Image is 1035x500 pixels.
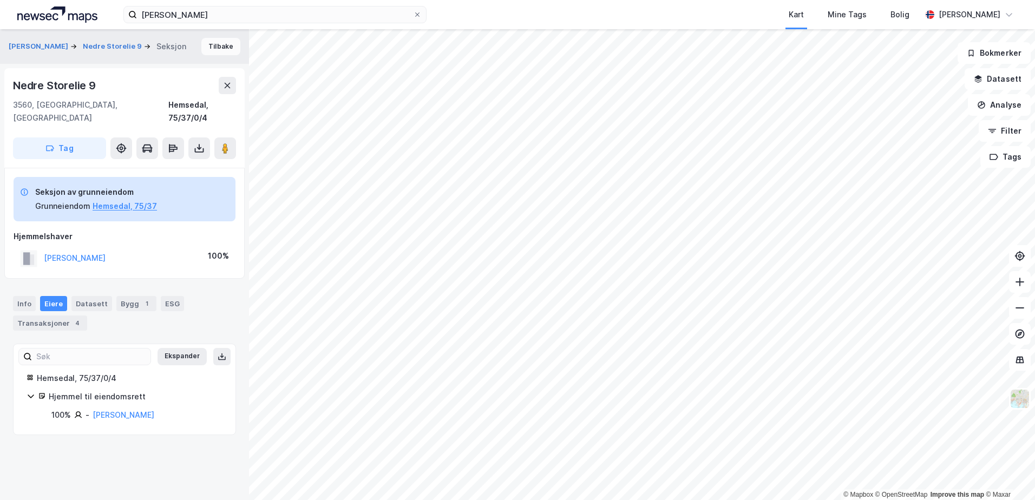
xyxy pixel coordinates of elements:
[968,94,1031,116] button: Analyse
[208,249,229,262] div: 100%
[37,372,222,385] div: Hemsedal, 75/37/0/4
[35,200,90,213] div: Grunneiendom
[13,315,87,331] div: Transaksjoner
[9,41,70,52] button: [PERSON_NAME]
[141,298,152,309] div: 1
[35,186,157,199] div: Seksjon av grunneiendom
[93,200,157,213] button: Hemsedal, 75/37
[828,8,867,21] div: Mine Tags
[890,8,909,21] div: Bolig
[14,230,235,243] div: Hjemmelshaver
[161,296,184,311] div: ESG
[49,390,222,403] div: Hjemmel til eiendomsrett
[931,491,984,498] a: Improve this map
[981,448,1035,500] iframe: Chat Widget
[51,409,71,422] div: 100%
[137,6,413,23] input: Søk på adresse, matrikkel, gårdeiere, leietakere eller personer
[32,348,150,365] input: Søk
[156,40,186,53] div: Seksjon
[71,296,112,311] div: Datasett
[40,296,67,311] div: Eiere
[875,491,928,498] a: OpenStreetMap
[201,38,240,55] button: Tilbake
[13,137,106,159] button: Tag
[86,409,89,422] div: -
[980,146,1031,168] button: Tags
[843,491,873,498] a: Mapbox
[83,41,144,52] button: Nedre Storelie 9
[979,120,1031,142] button: Filter
[13,77,98,94] div: Nedre Storelie 9
[965,68,1031,90] button: Datasett
[168,98,236,124] div: Hemsedal, 75/37/0/4
[72,318,83,328] div: 4
[158,348,207,365] button: Ekspander
[981,448,1035,500] div: Kontrollprogram for chat
[789,8,804,21] div: Kart
[17,6,97,23] img: logo.a4113a55bc3d86da70a041830d287a7e.svg
[939,8,1000,21] div: [PERSON_NAME]
[13,98,168,124] div: 3560, [GEOGRAPHIC_DATA], [GEOGRAPHIC_DATA]
[116,296,156,311] div: Bygg
[958,42,1031,64] button: Bokmerker
[13,296,36,311] div: Info
[93,410,154,419] a: [PERSON_NAME]
[1010,389,1030,409] img: Z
